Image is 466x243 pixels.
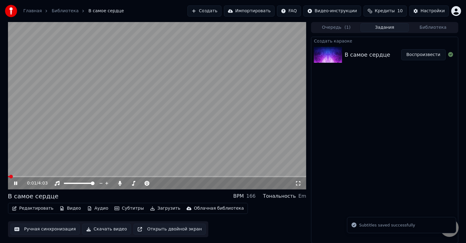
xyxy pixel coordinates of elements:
div: Тональность [263,193,296,200]
img: youka [5,5,17,17]
nav: breadcrumb [23,8,124,14]
button: Задания [360,23,409,32]
button: Редактировать [10,204,56,213]
a: Главная [23,8,42,14]
div: Создать караоке [311,37,458,44]
span: 4:03 [38,180,48,186]
a: Библиотека [52,8,79,14]
button: Загрузить [148,204,183,213]
span: 0:01 [27,180,37,186]
div: Em [298,193,306,200]
div: BPM [233,193,244,200]
button: Кредиты10 [364,6,407,17]
button: Библиотека [409,23,457,32]
button: Импортировать [224,6,275,17]
button: Скачать видео [82,224,131,235]
div: В самое сердце [345,50,390,59]
button: FAQ [277,6,301,17]
div: В самое сердце [8,192,59,200]
button: Создать [187,6,221,17]
button: Субтитры [112,204,146,213]
button: Очередь [312,23,360,32]
button: Аудио [85,204,111,213]
span: Кредиты [375,8,395,14]
button: Настройки [409,6,449,17]
span: В самое сердце [88,8,124,14]
button: Открыть двойной экран [133,224,206,235]
button: Ручная синхронизация [10,224,80,235]
span: 10 [397,8,403,14]
div: 166 [246,193,256,200]
div: Subtitles saved successfully [359,222,415,228]
div: / [27,180,42,186]
button: Видео-инструкции [303,6,361,17]
button: Видео [57,204,83,213]
button: Воспроизвести [401,49,446,60]
span: ( 1 ) [345,24,351,31]
div: Настройки [421,8,445,14]
div: Облачная библиотека [194,205,244,211]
